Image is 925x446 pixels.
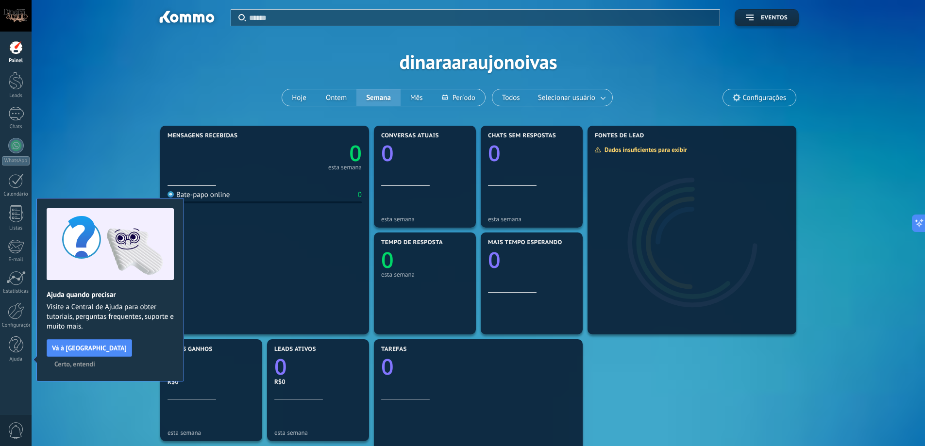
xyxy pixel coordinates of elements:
span: Visite a Central de Ajuda para obter tutoriais, perguntas frequentes, suporte e muito mais. [47,302,174,331]
button: Selecionar usuário [530,89,612,106]
button: Eventos [735,9,799,26]
button: Ontem [316,89,356,106]
button: Certo, entendi [50,357,100,371]
div: Listas [2,225,30,231]
div: Dados insuficientes para exibir [594,146,694,154]
div: Configurações [2,322,30,329]
div: esta semana [488,215,575,223]
span: Fontes de lead [595,132,644,139]
div: R$0 [168,378,255,386]
span: Configurações [743,94,786,102]
div: Chats [2,124,30,130]
div: esta semana [168,429,255,436]
div: Calendário [2,191,30,198]
div: Bate-papo online [168,190,230,199]
text: 0 [488,245,501,275]
text: 0 [381,352,394,381]
a: 0 [381,352,575,381]
img: Bate-papo online [168,191,174,198]
span: Mensagens recebidas [168,132,237,139]
a: 0 [168,352,255,381]
div: Ajuda [2,356,30,363]
div: E-mail [2,257,30,263]
span: Tempo de resposta [381,239,443,246]
a: 0 [265,138,362,168]
div: esta semana [328,165,362,170]
div: Estatísticas [2,288,30,295]
button: Vá à [GEOGRAPHIC_DATA] [47,339,132,357]
div: Painel [2,58,30,64]
text: 0 [488,138,501,168]
div: 0 [358,190,362,199]
span: Certo, entendi [54,361,95,367]
a: 0 [274,352,362,381]
span: Tarefas [381,346,407,353]
text: 0 [274,352,287,381]
button: Todos [492,89,530,106]
div: Leads [2,93,30,99]
h2: Ajuda quando precisar [47,290,174,299]
div: WhatsApp [2,156,30,165]
text: 0 [381,138,394,168]
button: Período [433,89,485,106]
span: Vá à [GEOGRAPHIC_DATA] [52,345,127,351]
div: R$0 [274,378,362,386]
span: Chats sem respostas [488,132,556,139]
span: Conversas atuais [381,132,439,139]
span: Mais tempo esperando [488,239,562,246]
span: Leads ativos [274,346,316,353]
button: Semana [356,89,401,106]
span: Selecionar usuário [536,91,597,104]
text: 0 [381,245,394,275]
div: esta semana [274,429,362,436]
button: Hoje [282,89,316,106]
text: 0 [349,138,362,168]
button: Mês [401,89,433,106]
div: esta semana [381,271,469,278]
span: Eventos [761,15,788,21]
div: esta semana [381,215,469,223]
span: Leads ganhos [168,346,213,353]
